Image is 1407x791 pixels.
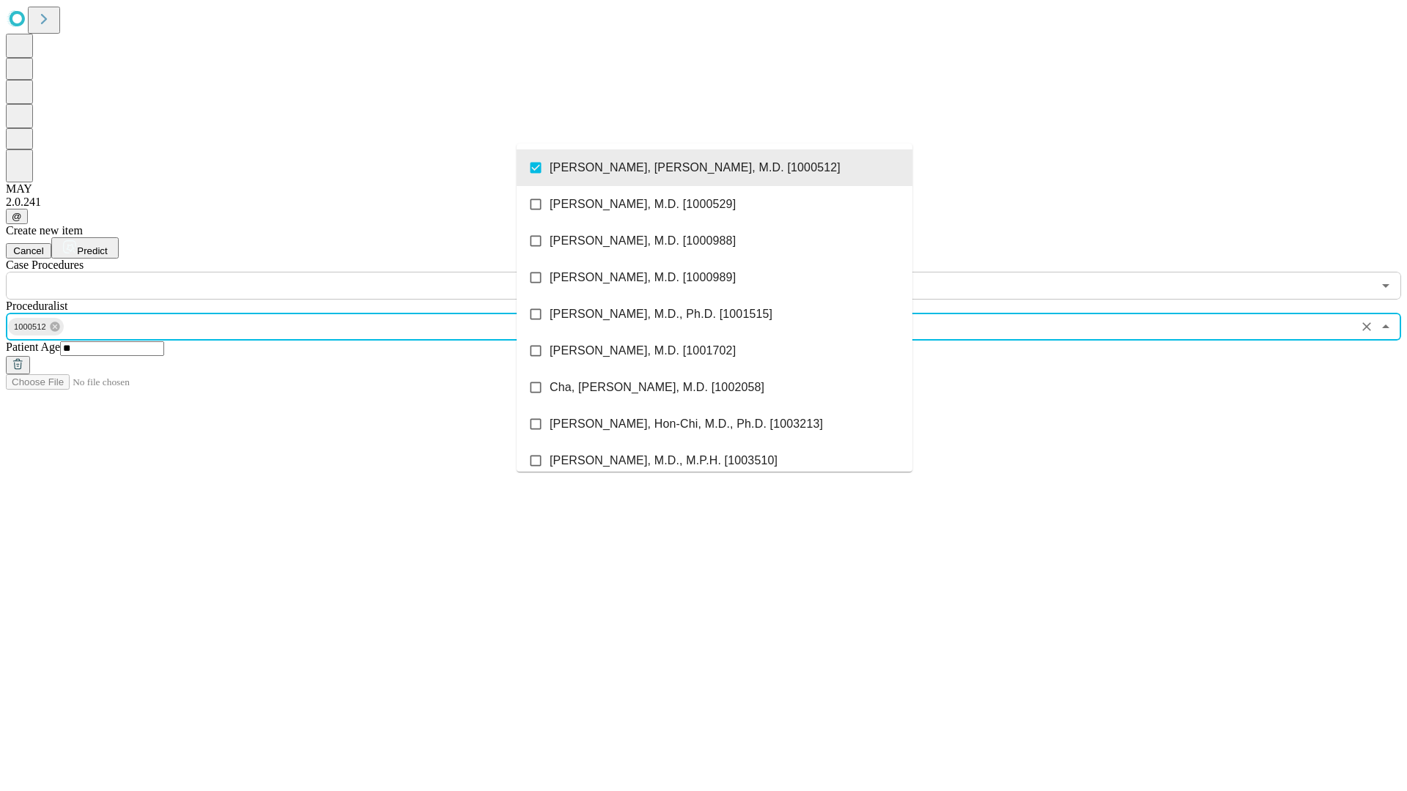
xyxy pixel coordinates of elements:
[8,319,52,335] span: 1000512
[550,232,736,250] span: [PERSON_NAME], M.D. [1000988]
[8,318,64,335] div: 1000512
[77,245,107,256] span: Predict
[51,237,119,259] button: Predict
[13,245,44,256] span: Cancel
[12,211,22,222] span: @
[6,182,1401,196] div: MAY
[550,269,736,286] span: [PERSON_NAME], M.D. [1000989]
[550,452,778,469] span: [PERSON_NAME], M.D., M.P.H. [1003510]
[6,196,1401,209] div: 2.0.241
[6,300,67,312] span: Proceduralist
[550,342,736,360] span: [PERSON_NAME], M.D. [1001702]
[1375,275,1396,296] button: Open
[1375,316,1396,337] button: Close
[6,341,60,353] span: Patient Age
[6,259,84,271] span: Scheduled Procedure
[6,209,28,224] button: @
[550,415,823,433] span: [PERSON_NAME], Hon-Chi, M.D., Ph.D. [1003213]
[6,224,83,237] span: Create new item
[6,243,51,259] button: Cancel
[1356,316,1377,337] button: Clear
[550,196,736,213] span: [PERSON_NAME], M.D. [1000529]
[550,305,772,323] span: [PERSON_NAME], M.D., Ph.D. [1001515]
[550,159,841,177] span: [PERSON_NAME], [PERSON_NAME], M.D. [1000512]
[550,379,764,396] span: Cha, [PERSON_NAME], M.D. [1002058]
